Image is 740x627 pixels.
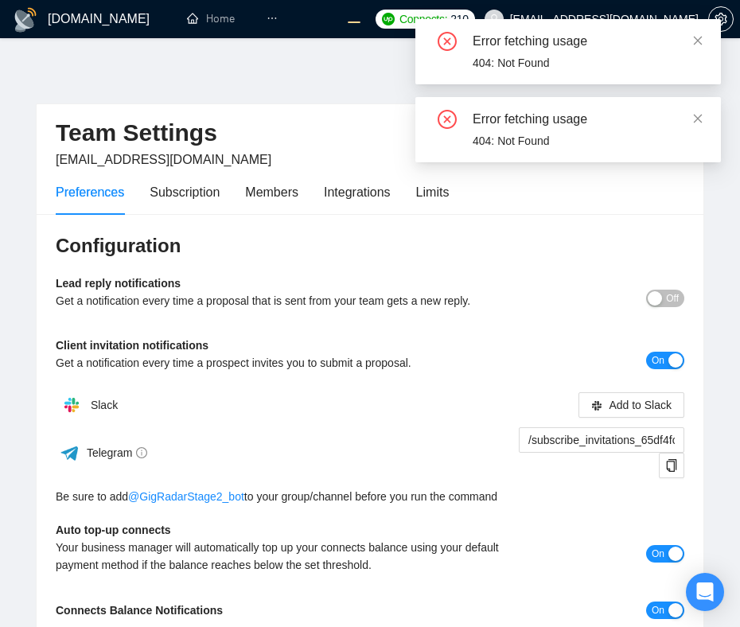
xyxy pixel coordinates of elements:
[324,182,391,202] div: Integrations
[609,396,672,414] span: Add to Slack
[591,399,602,411] span: slack
[660,459,684,472] span: copy
[652,352,664,369] span: On
[473,110,702,129] div: Error fetching usage
[473,54,702,72] div: 404: Not Found
[686,573,724,611] div: Open Intercom Messenger
[652,602,664,619] span: On
[578,392,684,418] button: slackAdd to Slack
[56,233,684,259] h3: Configuration
[692,113,703,124] span: close
[382,13,395,25] img: upwork-logo.png
[56,539,528,574] div: Your business manager will automatically top up your connects balance using your default payment ...
[708,13,734,25] a: setting
[128,488,244,505] a: @GigRadarStage2_bot
[56,488,684,505] div: Be sure to add to your group/channel before you run the command
[56,292,528,310] div: Get a notification every time a proposal that is sent from your team gets a new reply.
[709,13,733,25] span: setting
[267,13,278,24] span: ellipsis
[56,389,88,421] img: hpQkSZIkSZIkSZIkSZIkSZIkSZIkSZIkSZIkSZIkSZIkSZIkSZIkSZIkSZIkSZIkSZIkSZIkSZIkSZIkSZIkSZIkSZIkSZIkS...
[692,35,703,46] span: close
[56,117,684,150] h2: Team Settings
[473,132,702,150] div: 404: Not Found
[150,182,220,202] div: Subscription
[187,12,235,25] a: homeHome
[56,153,271,166] span: [EMAIL_ADDRESS][DOMAIN_NAME]
[438,32,457,51] span: close-circle
[245,182,298,202] div: Members
[489,14,500,25] span: user
[450,10,468,28] span: 210
[652,545,664,563] span: On
[87,446,148,459] span: Telegram
[13,7,38,33] img: logo
[56,354,528,372] div: Get a notification every time a prospect invites you to submit a proposal.
[666,290,679,307] span: Off
[60,443,80,463] img: ww3wtPAAAAAElFTkSuQmCC
[91,399,118,411] span: Slack
[56,339,208,352] b: Client invitation notifications
[56,182,124,202] div: Preferences
[473,32,702,51] div: Error fetching usage
[438,110,457,129] span: close-circle
[416,182,450,202] div: Limits
[136,447,147,458] span: info-circle
[56,524,171,536] b: Auto top-up connects
[659,453,684,478] button: copy
[56,277,181,290] b: Lead reply notifications
[708,6,734,32] button: setting
[399,10,447,28] span: Connects:
[56,604,223,617] b: Connects Balance Notifications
